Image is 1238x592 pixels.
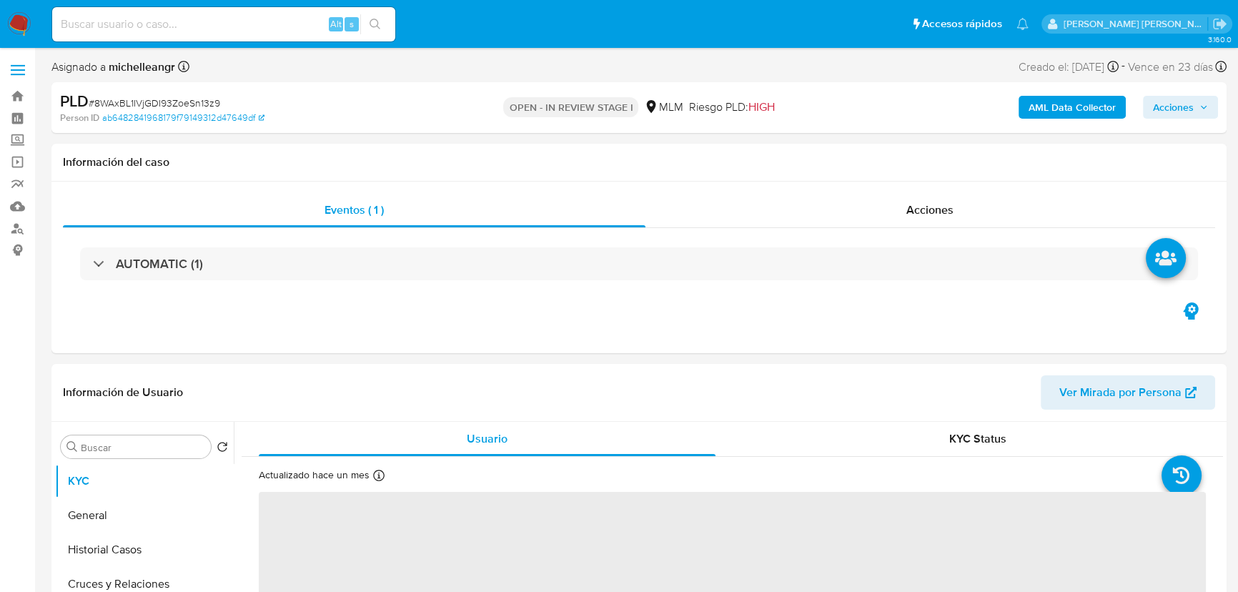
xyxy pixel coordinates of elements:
[1041,375,1215,410] button: Ver Mirada por Persona
[644,99,683,115] div: MLM
[66,441,78,453] button: Buscar
[1029,96,1116,119] b: AML Data Collector
[922,16,1002,31] span: Accesos rápidos
[503,97,638,117] p: OPEN - IN REVIEW STAGE I
[63,155,1215,169] h1: Información del caso
[55,498,234,533] button: General
[60,89,89,112] b: PLD
[55,464,234,498] button: KYC
[330,17,342,31] span: Alt
[688,99,774,115] span: Riesgo PLD:
[1019,57,1119,77] div: Creado el: [DATE]
[259,468,370,482] p: Actualizado hace un mes
[80,247,1198,280] div: AUTOMATIC (1)
[360,14,390,34] button: search-icon
[81,441,205,454] input: Buscar
[350,17,354,31] span: s
[1153,96,1194,119] span: Acciones
[89,96,220,110] span: # 8WAxBL1IVjGDI93ZoeSn13z9
[748,99,774,115] span: HIGH
[52,15,395,34] input: Buscar usuario o caso...
[116,256,203,272] h3: AUTOMATIC (1)
[949,430,1006,447] span: KYC Status
[1019,96,1126,119] button: AML Data Collector
[1128,59,1213,75] span: Vence en 23 días
[467,430,507,447] span: Usuario
[55,533,234,567] button: Historial Casos
[63,385,183,400] h1: Información de Usuario
[60,112,99,124] b: Person ID
[106,59,175,75] b: michelleangr
[1016,18,1029,30] a: Notificaciones
[1121,57,1125,77] span: -
[217,441,228,457] button: Volver al orden por defecto
[906,202,954,218] span: Acciones
[1059,375,1182,410] span: Ver Mirada por Persona
[1212,16,1227,31] a: Salir
[1064,17,1208,31] p: michelleangelica.rodriguez@mercadolibre.com.mx
[1143,96,1218,119] button: Acciones
[102,112,264,124] a: ab6482841968179f79149312d47649df
[325,202,384,218] span: Eventos ( 1 )
[51,59,175,75] span: Asignado a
